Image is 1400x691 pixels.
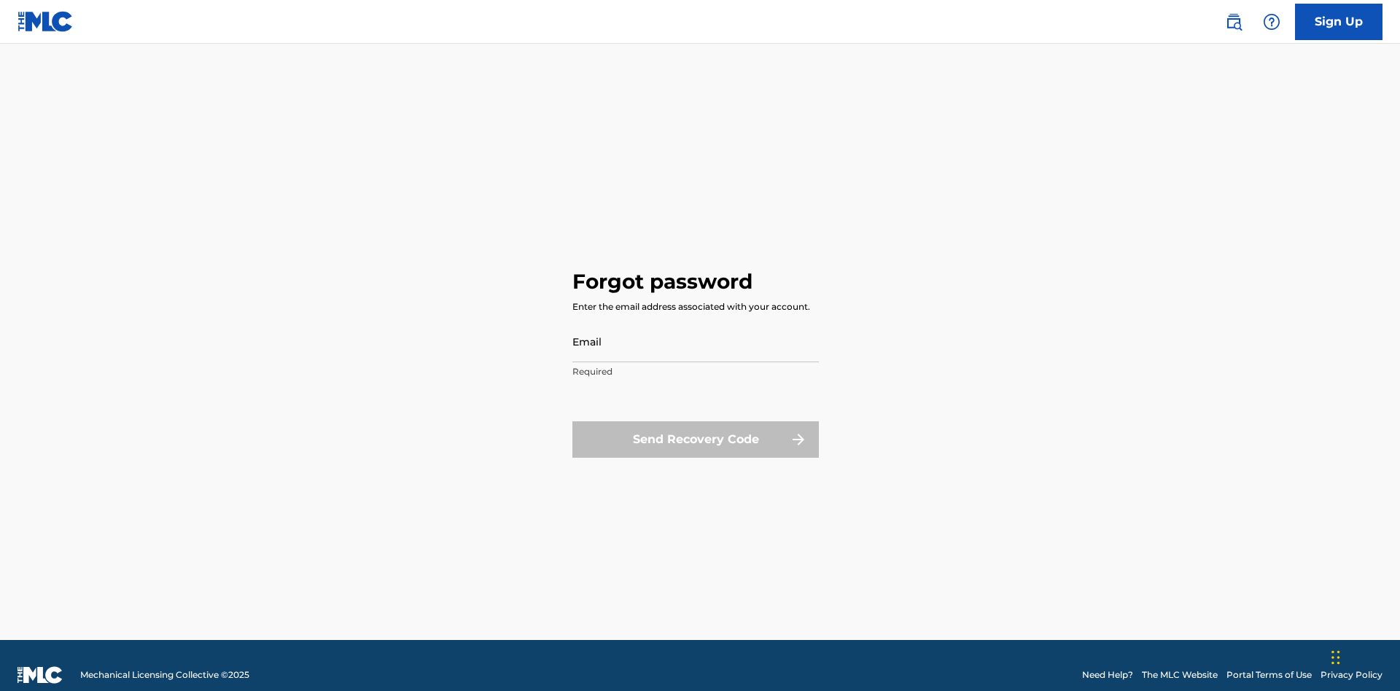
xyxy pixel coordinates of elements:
div: Drag [1331,636,1340,679]
p: Required [572,365,819,378]
a: Privacy Policy [1321,668,1382,682]
div: Help [1257,7,1286,36]
div: Enter the email address associated with your account. [572,300,810,313]
img: help [1263,13,1280,31]
a: The MLC Website [1142,668,1218,682]
a: Sign Up [1295,4,1382,40]
h3: Forgot password [572,269,752,294]
img: logo [17,666,63,684]
img: MLC Logo [17,11,74,32]
a: Need Help? [1082,668,1133,682]
a: Public Search [1219,7,1248,36]
a: Portal Terms of Use [1226,668,1312,682]
span: Mechanical Licensing Collective © 2025 [80,668,249,682]
img: search [1225,13,1242,31]
iframe: Chat Widget [1327,621,1400,691]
